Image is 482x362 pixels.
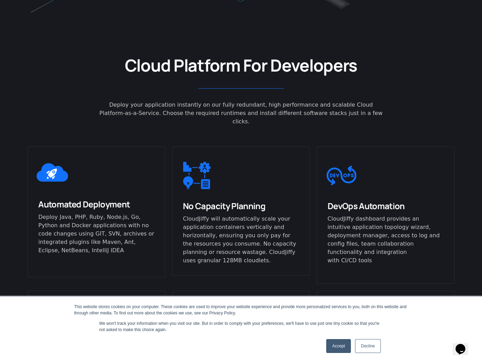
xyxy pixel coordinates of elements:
[38,198,130,210] span: Automated Deployment
[355,339,381,353] a: Decline
[326,339,351,353] a: Accept
[328,215,444,265] p: CloudJiffy dashboard provides an intuitive application topology wizard, deployment manager, acces...
[38,213,154,255] p: Deploy Java, PHP, Ruby, Node.js, Go, Python and Docker applications with no code changes using GI...
[183,215,299,265] p: CloudJiffy will automatically scale your application containers vertically and horizontally, ensu...
[27,55,454,76] h2: Cloud Platform For Developers
[183,200,265,212] span: No Capacity Planning
[74,304,408,316] div: This website stores cookies on your computer. These cookies are used to improve your website expe...
[328,200,405,212] span: DevOps Automation
[27,101,454,126] div: Deploy your application instantly on our fully redundant, high performance and scalable Cloud Pla...
[99,320,383,333] p: We won't track your information when you visit our site. But in order to comply with your prefere...
[453,334,475,355] iframe: chat widget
